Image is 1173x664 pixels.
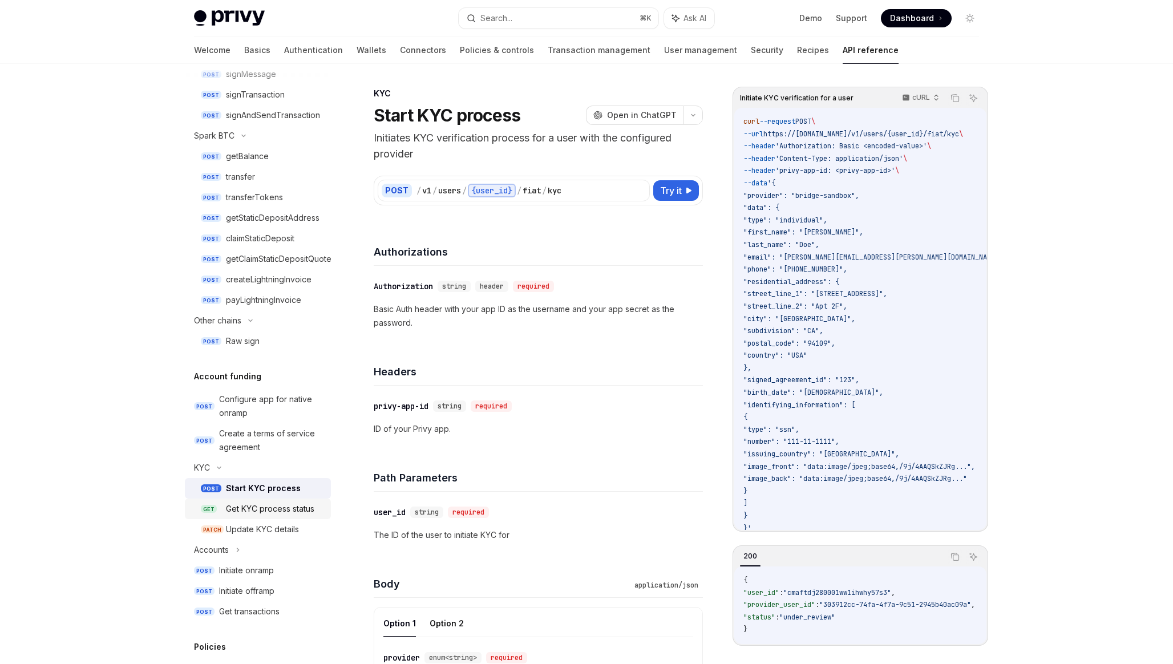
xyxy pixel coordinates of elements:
[201,173,221,181] span: POST
[185,331,331,351] a: POSTRaw sign
[194,129,234,143] div: Spark BTC
[460,37,534,64] a: Policies & controls
[442,282,466,291] span: string
[891,588,895,597] span: ,
[890,13,934,24] span: Dashboard
[743,314,855,323] span: "city": "[GEOGRAPHIC_DATA]",
[185,187,331,208] a: POSTtransferTokens
[194,587,215,596] span: POST
[743,400,855,410] span: "identifying_information": [
[607,110,677,121] span: Open in ChatGPT
[194,37,230,64] a: Welcome
[201,152,221,161] span: POST
[959,129,963,139] span: \
[185,228,331,249] a: POSTclaimStaticDeposit
[226,481,301,495] div: Start KYC process
[743,253,1007,262] span: "email": "[PERSON_NAME][EMAIL_ADDRESS][PERSON_NAME][DOMAIN_NAME]",
[185,478,331,499] a: POSTStart KYC process
[743,613,775,622] span: "status"
[480,11,512,25] div: Search...
[201,525,224,534] span: PATCH
[226,334,260,348] div: Raw sign
[653,180,699,201] button: Try it
[775,141,927,151] span: 'Authorization: Basic <encoded-value>'
[743,462,975,471] span: "image_front": "data:image/jpeg;base64,/9j/4AAQSkZJRg...",
[775,154,903,163] span: 'Content-Type: application/json'
[194,640,226,654] h5: Policies
[194,543,229,557] div: Accounts
[194,436,215,445] span: POST
[548,185,561,196] div: kyc
[664,37,737,64] a: User management
[743,450,899,459] span: "issuing_country": "[GEOGRAPHIC_DATA]",
[660,184,682,197] span: Try it
[185,146,331,167] a: POSTgetBalance
[743,154,775,163] span: --header
[194,402,215,411] span: POST
[201,484,221,493] span: POST
[743,625,747,634] span: }
[783,588,891,597] span: "cmaftdj280001ww1ihwhy57s3"
[416,185,421,196] div: /
[185,290,331,310] a: POSTpayLightningInvoice
[542,185,547,196] div: /
[194,314,241,327] div: Other chains
[743,265,847,274] span: "phone": "[PHONE_NUMBER]",
[640,14,652,23] span: ⌘ K
[763,129,959,139] span: https://[DOMAIN_NAME]/v1/users/{user_id}/fiat/kyc
[767,179,775,188] span: '{
[471,400,512,412] div: required
[185,208,331,228] a: POSTgetStaticDepositAddress
[374,400,428,412] div: privy-app-id
[374,244,703,260] h4: Authorizations
[201,111,221,120] span: POST
[743,117,759,126] span: curl
[743,412,747,422] span: {
[185,560,331,581] a: POSTInitiate onramp
[743,203,779,212] span: "data": {
[743,326,823,335] span: "subdivision": "CA",
[743,388,883,397] span: "birth_date": "[DEMOGRAPHIC_DATA]",
[226,293,301,307] div: payLightningInvoice
[480,282,504,291] span: header
[383,652,420,663] div: provider
[383,610,416,637] button: Option 1
[459,8,658,29] button: Search...⌘K
[374,576,630,592] h4: Body
[185,105,331,125] a: POSTsignAndSendTransaction
[895,166,899,175] span: \
[743,487,747,496] span: }
[630,580,703,591] div: application/json
[948,549,962,564] button: Copy the contents from the code block
[185,519,331,540] a: PATCHUpdate KYC details
[799,13,822,24] a: Demo
[374,105,520,125] h1: Start KYC process
[432,185,437,196] div: /
[400,37,446,64] a: Connectors
[201,91,221,99] span: POST
[743,600,815,609] span: "provider_user_id"
[683,13,706,24] span: Ask AI
[201,214,221,222] span: POST
[743,437,839,446] span: "number": "111-11-1111",
[374,281,433,292] div: Authorization
[586,106,683,125] button: Open in ChatGPT
[896,88,944,108] button: cURL
[743,363,751,373] span: },
[201,337,221,346] span: POST
[430,610,464,637] button: Option 2
[775,613,779,622] span: :
[751,37,783,64] a: Security
[948,91,962,106] button: Copy the contents from the code block
[185,269,331,290] a: POSTcreateLightningInvoice
[779,613,835,622] span: "under_review"
[185,389,331,423] a: POSTConfigure app for native onramp
[971,600,975,609] span: ,
[422,185,431,196] div: v1
[743,375,859,384] span: "signed_agreement_id": "123",
[743,499,747,508] span: ]
[201,193,221,202] span: POST
[194,608,215,616] span: POST
[815,600,819,609] span: :
[194,461,210,475] div: KYC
